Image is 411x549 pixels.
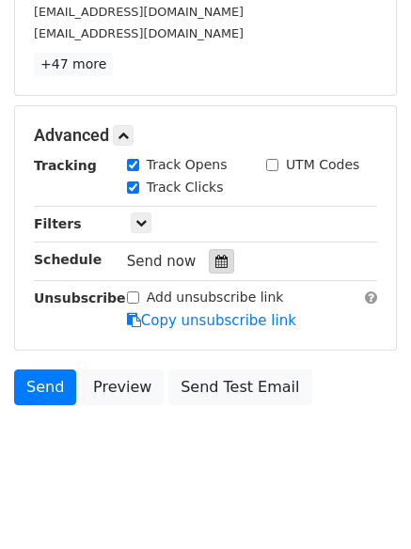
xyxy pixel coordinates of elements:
h5: Advanced [34,125,377,146]
label: Track Opens [147,155,228,175]
strong: Tracking [34,158,97,173]
small: [EMAIL_ADDRESS][DOMAIN_NAME] [34,26,244,40]
a: Copy unsubscribe link [127,312,296,329]
strong: Filters [34,216,82,231]
a: +47 more [34,53,113,76]
strong: Unsubscribe [34,290,126,306]
a: Send Test Email [168,369,311,405]
small: [EMAIL_ADDRESS][DOMAIN_NAME] [34,5,244,19]
a: Preview [81,369,164,405]
label: UTM Codes [286,155,359,175]
span: Send now [127,253,197,270]
iframe: Chat Widget [317,459,411,549]
strong: Schedule [34,252,102,267]
label: Add unsubscribe link [147,288,284,307]
label: Track Clicks [147,178,224,197]
a: Send [14,369,76,405]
